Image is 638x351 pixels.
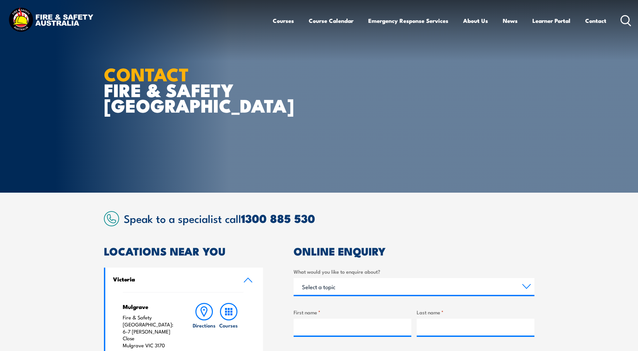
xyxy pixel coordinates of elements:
a: Learner Portal [532,12,570,30]
h1: FIRE & SAFETY [GEOGRAPHIC_DATA] [104,66,270,113]
a: Course Calendar [309,12,353,30]
h2: Speak to a specialist call [124,212,534,224]
label: What would you like to enquire about? [294,268,534,275]
strong: CONTACT [104,60,189,87]
h6: Courses [219,322,238,329]
a: 1300 885 530 [241,209,315,227]
h4: Victoria [113,275,233,283]
label: First name [294,308,411,316]
p: Fire & Safety [GEOGRAPHIC_DATA]: 6-7 [PERSON_NAME] Close Mulgrave VIC 3170 [123,314,179,349]
a: About Us [463,12,488,30]
h4: Mulgrave [123,303,179,310]
label: Last name [417,308,534,316]
a: Emergency Response Services [368,12,448,30]
a: Courses [273,12,294,30]
a: Directions [192,303,216,349]
a: Contact [585,12,606,30]
h6: Directions [193,322,216,329]
h2: ONLINE ENQUIRY [294,246,534,256]
h2: LOCATIONS NEAR YOU [104,246,263,256]
a: Courses [217,303,241,349]
a: Victoria [105,268,263,292]
a: News [503,12,518,30]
